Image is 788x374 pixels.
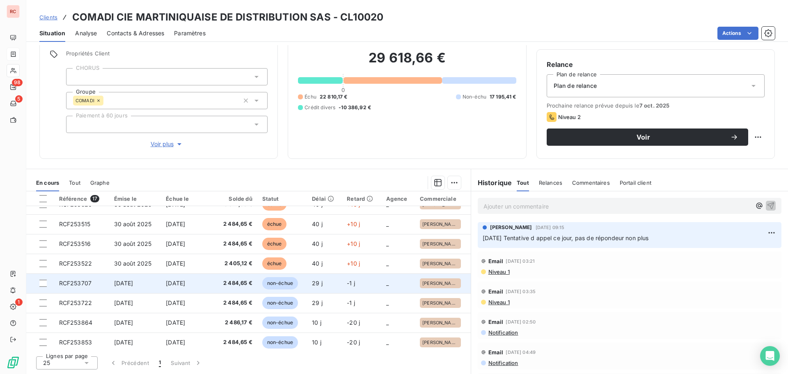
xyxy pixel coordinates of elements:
span: +10 j [347,260,360,267]
span: 40 j [312,220,323,227]
span: échue [262,257,287,270]
span: Niveau 2 [558,114,581,120]
span: _ [386,240,389,247]
span: 17 [90,195,99,202]
span: Voir [557,134,730,140]
button: Voir [547,128,748,146]
span: 29 j [312,280,323,287]
span: échue [262,218,287,230]
span: [PERSON_NAME] [422,301,458,305]
div: Statut [262,195,302,202]
span: COMADI [76,98,94,103]
span: +10 j [347,240,360,247]
span: [DATE] 09:15 [536,225,565,230]
div: Émise le [114,195,156,202]
span: Voir plus [151,140,183,148]
span: 30 août 2025 [114,240,152,247]
span: [DATE] [166,260,185,267]
input: Ajouter une valeur [73,121,80,128]
span: RCF253864 [59,319,92,326]
span: Email [488,319,504,325]
span: [PERSON_NAME] [422,281,458,286]
span: 25 [43,359,50,367]
span: -10 386,92 € [339,104,371,111]
span: Niveau 1 [488,299,510,305]
span: non-échue [262,277,298,289]
span: 2 484,65 € [215,279,252,287]
input: Ajouter une valeur [103,97,110,104]
span: [PERSON_NAME] [422,222,458,227]
input: Ajouter une valeur [73,73,80,80]
span: 98 [12,79,23,86]
span: 2 484,65 € [215,338,252,346]
span: 30 août 2025 [114,220,152,227]
span: Paramètres [174,29,206,37]
span: -20 j [347,339,360,346]
span: [DATE] 03:35 [506,289,536,294]
span: 2 484,65 € [215,299,252,307]
img: Logo LeanPay [7,356,20,369]
div: Retard [347,195,376,202]
span: 7 oct. 2025 [639,102,670,109]
span: _ [386,319,389,326]
a: Clients [39,13,57,21]
span: Tout [517,179,529,186]
span: RCF253853 [59,339,92,346]
span: RCF253516 [59,240,91,247]
span: Email [488,288,504,295]
span: _ [386,260,389,267]
span: RCF253722 [59,299,92,306]
span: Portail client [620,179,651,186]
span: Propriétés Client [66,50,268,62]
span: Analyse [75,29,97,37]
div: Open Intercom Messenger [760,346,780,366]
span: 2 484,65 € [215,220,252,228]
span: 30 août 2025 [114,260,152,267]
span: [DATE] [166,240,185,247]
div: RC [7,5,20,18]
span: Tout [69,179,80,186]
span: 40 j [312,240,323,247]
span: [DATE] [166,220,185,227]
span: Notification [488,360,518,366]
span: 17 195,41 € [490,93,516,101]
span: 2 484,65 € [215,240,252,248]
div: Échue le [166,195,205,202]
span: 10 j [312,339,321,346]
span: [DATE] [166,339,185,346]
span: -1 j [347,299,355,306]
button: Voir plus [66,140,268,149]
span: Situation [39,29,65,37]
span: RCF253515 [59,220,90,227]
span: Clients [39,14,57,21]
span: [DATE] 03:21 [506,259,535,264]
span: Email [488,349,504,356]
span: Contacts & Adresses [107,29,164,37]
span: RCF253707 [59,280,92,287]
span: Échu [305,93,316,101]
span: Graphe [90,179,110,186]
h6: Relance [547,60,765,69]
span: +10 j [347,220,360,227]
span: Relances [539,179,562,186]
span: 40 j [312,260,323,267]
span: [DATE] [166,319,185,326]
div: Référence [59,195,104,202]
span: 5 [15,95,23,103]
span: [DATE] [166,299,185,306]
span: échue [262,238,287,250]
span: 1 [15,298,23,306]
button: Suivant [166,354,207,372]
span: 2 486,17 € [215,319,252,327]
span: Email [488,258,504,264]
span: 0 [341,87,345,93]
div: Commerciale [420,195,466,202]
span: non-échue [262,317,298,329]
span: En cours [36,179,59,186]
h3: COMADI CIE MARTINIQUAISE DE DISTRIBUTION SAS - CL10020 [72,10,383,25]
div: Solde dû [215,195,252,202]
span: 10 j [312,319,321,326]
span: [DATE] Tentative d appel ce jour, pas de répondeur non plus [483,234,649,241]
h6: Historique [471,178,512,188]
span: Non-échu [463,93,486,101]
